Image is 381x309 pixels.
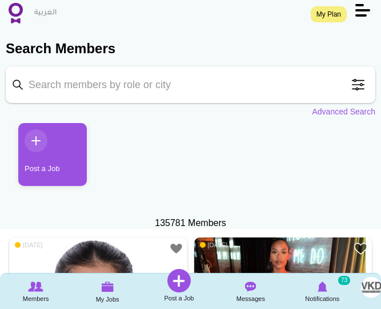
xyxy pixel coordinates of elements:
[71,275,143,308] a: My Jobs My Jobs
[101,282,114,292] img: My Jobs
[23,293,49,304] span: Members
[236,293,265,304] span: Messages
[200,241,228,249] span: [DATE]
[338,276,350,285] small: 73
[312,106,375,117] a: Advanced Search
[96,294,119,305] span: My Jobs
[10,123,78,195] li: 1 / 1
[18,123,87,186] a: Post a Job
[6,217,375,230] div: 135781 Members
[245,282,256,292] img: Messages
[318,282,327,292] img: Notifications
[169,241,183,256] a: Add to Favourites
[305,293,339,304] span: Notifications
[6,39,375,58] h2: Search Members
[311,6,347,22] a: My Plan
[15,241,43,249] span: [DATE]
[9,3,23,23] img: Home
[29,282,43,292] img: Browse Members
[143,269,215,304] a: Post a Job Post a Job
[6,66,375,103] input: Search members by role or city
[165,292,194,304] span: Post a Job
[29,2,62,25] a: العربية
[167,269,191,292] img: Post a Job
[354,241,368,256] a: Add to Favourites
[287,275,358,307] a: Notifications Notifications 73
[215,275,286,307] a: Messages Messages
